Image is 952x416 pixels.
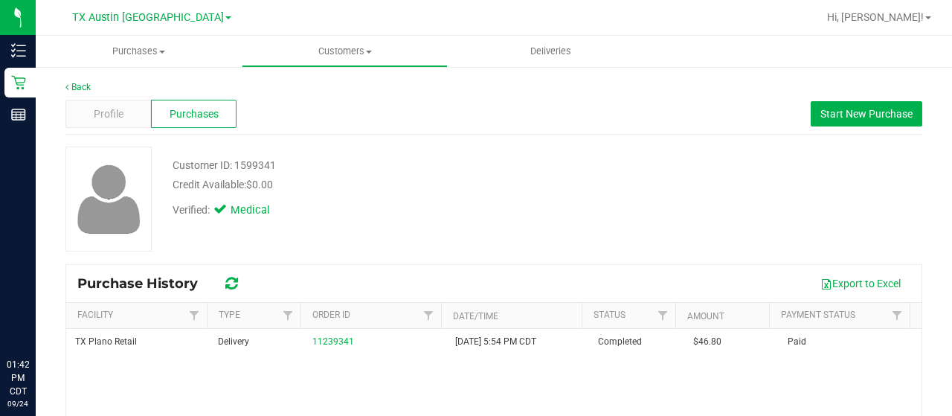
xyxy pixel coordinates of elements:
[455,335,536,349] span: [DATE] 5:54 PM CDT
[77,310,113,320] a: Facility
[510,45,591,58] span: Deliveries
[811,101,922,127] button: Start New Purchase
[7,398,29,409] p: 09/24
[173,177,590,193] div: Credit Available:
[11,43,26,58] inline-svg: Inventory
[182,303,207,328] a: Filter
[453,311,498,321] a: Date/Time
[36,36,242,67] a: Purchases
[811,271,910,296] button: Export to Excel
[65,82,91,92] a: Back
[75,335,137,349] span: TX Plano Retail
[7,358,29,398] p: 01:42 PM CDT
[781,310,855,320] a: Payment Status
[242,45,447,58] span: Customers
[312,310,350,320] a: Order ID
[231,202,290,219] span: Medical
[687,311,724,321] a: Amount
[36,45,242,58] span: Purchases
[312,336,354,347] a: 11239341
[246,179,273,191] span: $0.00
[820,108,913,120] span: Start New Purchase
[15,297,59,342] iframe: Resource center
[219,310,240,320] a: Type
[885,303,910,328] a: Filter
[77,275,213,292] span: Purchase History
[94,106,123,122] span: Profile
[276,303,300,328] a: Filter
[44,295,62,313] iframe: Resource center unread badge
[173,202,290,219] div: Verified:
[416,303,441,328] a: Filter
[173,158,276,173] div: Customer ID: 1599341
[693,335,721,349] span: $46.80
[788,335,806,349] span: Paid
[448,36,654,67] a: Deliveries
[651,303,675,328] a: Filter
[242,36,448,67] a: Customers
[170,106,219,122] span: Purchases
[11,75,26,90] inline-svg: Retail
[218,335,249,349] span: Delivery
[594,310,625,320] a: Status
[598,335,642,349] span: Completed
[11,107,26,122] inline-svg: Reports
[72,11,224,24] span: TX Austin [GEOGRAPHIC_DATA]
[827,11,924,23] span: Hi, [PERSON_NAME]!
[70,161,148,237] img: user-icon.png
